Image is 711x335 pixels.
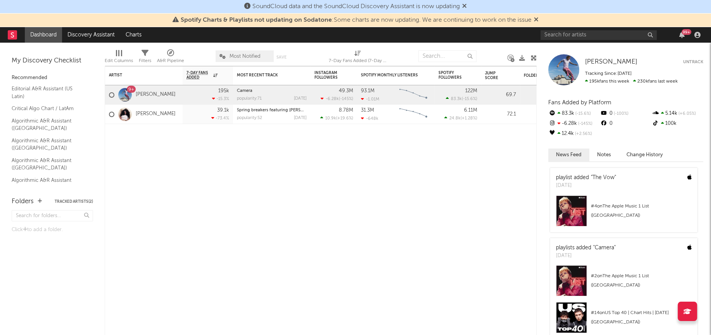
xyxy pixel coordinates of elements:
a: [PERSON_NAME] [136,111,176,117]
span: 7-Day Fans Added [186,71,211,80]
span: +6.05 % [677,112,696,116]
button: Notes [589,149,619,161]
a: #4onThe Apple Music 1 List ([GEOGRAPHIC_DATA]) [550,195,697,232]
div: Spotify Monthly Listeners [361,73,419,78]
div: ( ) [321,96,353,101]
div: A&R Pipeline [157,47,184,69]
a: "The Vow" [591,175,616,180]
a: Charts [120,27,147,43]
div: 72.1 [485,110,516,119]
span: Fans Added by Platform [548,100,611,105]
div: Spring breakers featuring kesha [237,108,307,112]
div: 99 + [682,29,691,35]
div: Edit Columns [105,47,133,69]
span: 24.8k [449,116,461,121]
div: Jump Score [485,71,504,80]
div: 7-Day Fans Added (7-Day Fans Added) [329,56,387,66]
div: 6.11M [464,108,477,113]
span: 83.3k [451,97,462,101]
button: Save [276,55,286,59]
span: -100 % [612,112,628,116]
span: +1.28 % [462,116,476,121]
div: # 4 on The Apple Music 1 List ([GEOGRAPHIC_DATA]) [591,202,692,220]
div: [DATE] [294,116,307,120]
input: Search for folders... [12,210,93,221]
a: Discovery Assistant [62,27,120,43]
div: -1.01M [361,97,379,102]
div: My Discovery Checklist [12,56,93,66]
div: -6.28k [548,119,600,129]
div: 5.14k [652,109,703,119]
div: Artist [109,73,167,78]
div: popularity: 52 [237,116,262,120]
div: ( ) [446,96,477,101]
a: Spring breakers featuring [PERSON_NAME] [237,108,323,112]
span: Dismiss [534,17,538,23]
div: 0 [600,119,651,129]
span: 10.9k [325,116,336,121]
svg: Chart title [396,105,431,124]
a: Editorial A&R Assistant (US Latin) [12,85,85,100]
div: 31.3M [361,108,374,113]
div: -15.3 % [212,96,229,101]
div: 69.7 [485,90,516,100]
span: 195k fans this week [585,79,629,84]
div: popularity: 71 [237,97,262,101]
div: Filters [139,47,151,69]
span: -145 % [340,97,352,101]
button: News Feed [548,149,589,161]
div: 8.78M [339,108,353,113]
svg: Chart title [396,85,431,105]
div: 93.1M [361,88,374,93]
div: A&R Pipeline [157,56,184,66]
span: SoundCloud data and the SoundCloud Discovery Assistant is now updating [252,3,460,10]
div: 0 [600,109,651,119]
div: Click to add a folder. [12,225,93,235]
a: [PERSON_NAME] [585,58,637,66]
span: Most Notified [230,54,261,59]
input: Search... [418,50,476,62]
div: playlist added [556,174,616,182]
span: -15.6 % [574,112,591,116]
button: Untrack [683,58,703,66]
span: -145 % [577,122,592,126]
div: Most Recent Track [237,73,295,78]
div: 7-Day Fans Added (7-Day Fans Added) [329,47,387,69]
span: +2.56 % [574,132,592,136]
div: [DATE] [556,252,616,260]
span: -6.28k [326,97,339,101]
span: 230k fans last week [585,79,678,84]
a: Algorithmic A&R Assistant ([GEOGRAPHIC_DATA]) [12,156,85,172]
div: Edit Columns [105,56,133,66]
span: Spotify Charts & Playlists not updating on Sodatone [181,17,332,23]
button: 99+ [679,32,685,38]
div: 12.4k [548,129,600,139]
button: Change History [619,149,671,161]
div: # 2 on The Apple Music 1 List ([GEOGRAPHIC_DATA]) [591,271,692,290]
span: -15.6 % [463,97,476,101]
div: [DATE] [556,182,616,190]
div: 122M [465,88,477,93]
div: [DATE] [294,97,307,101]
div: 39.1k [217,108,229,113]
div: Camera [237,89,307,93]
input: Search for artists [540,30,657,40]
span: [PERSON_NAME] [585,59,637,65]
div: 83.3k [548,109,600,119]
div: ( ) [444,116,477,121]
div: ( ) [320,116,353,121]
div: Filters [139,56,151,66]
a: #2onThe Apple Music 1 List ([GEOGRAPHIC_DATA]) [550,265,697,302]
div: 195k [218,88,229,93]
div: Folders [12,197,34,206]
a: Algorithmic A&R Assistant ([GEOGRAPHIC_DATA]) [12,117,85,133]
button: Tracked Artists(2) [55,200,93,204]
a: Dashboard [25,27,62,43]
div: 49.3M [339,88,353,93]
div: -648k [361,116,378,121]
div: Instagram Followers [314,71,342,80]
div: Recommended [12,73,93,83]
div: playlists added [556,244,616,252]
div: -73.4 % [211,116,229,121]
a: Critical Algo Chart / LatAm [12,104,85,113]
